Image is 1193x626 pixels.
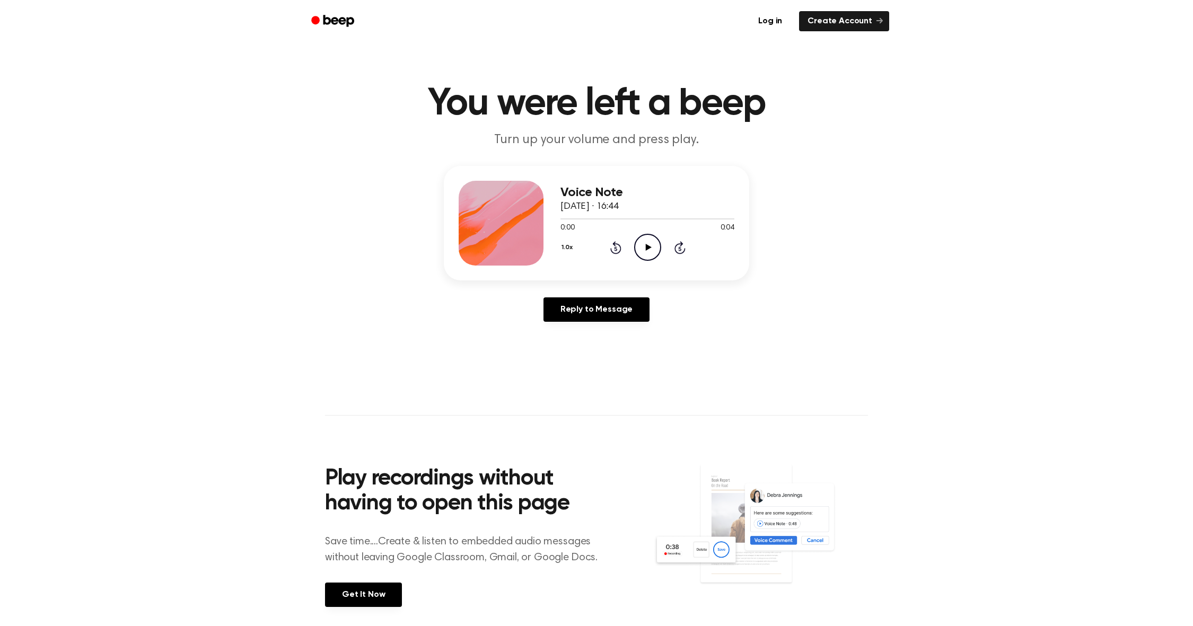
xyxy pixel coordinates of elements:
[748,9,793,33] a: Log in
[799,11,889,31] a: Create Account
[325,534,611,566] p: Save time....Create & listen to embedded audio messages without leaving Google Classroom, Gmail, ...
[653,463,868,606] img: Voice Comments on Docs and Recording Widget
[560,239,576,257] button: 1.0x
[304,11,364,32] a: Beep
[393,131,800,149] p: Turn up your volume and press play.
[560,223,574,234] span: 0:00
[721,223,734,234] span: 0:04
[325,466,611,517] h2: Play recordings without having to open this page
[543,297,650,322] a: Reply to Message
[560,186,734,200] h3: Voice Note
[325,85,868,123] h1: You were left a beep
[560,202,619,211] span: [DATE] · 16:44
[325,583,402,607] a: Get It Now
